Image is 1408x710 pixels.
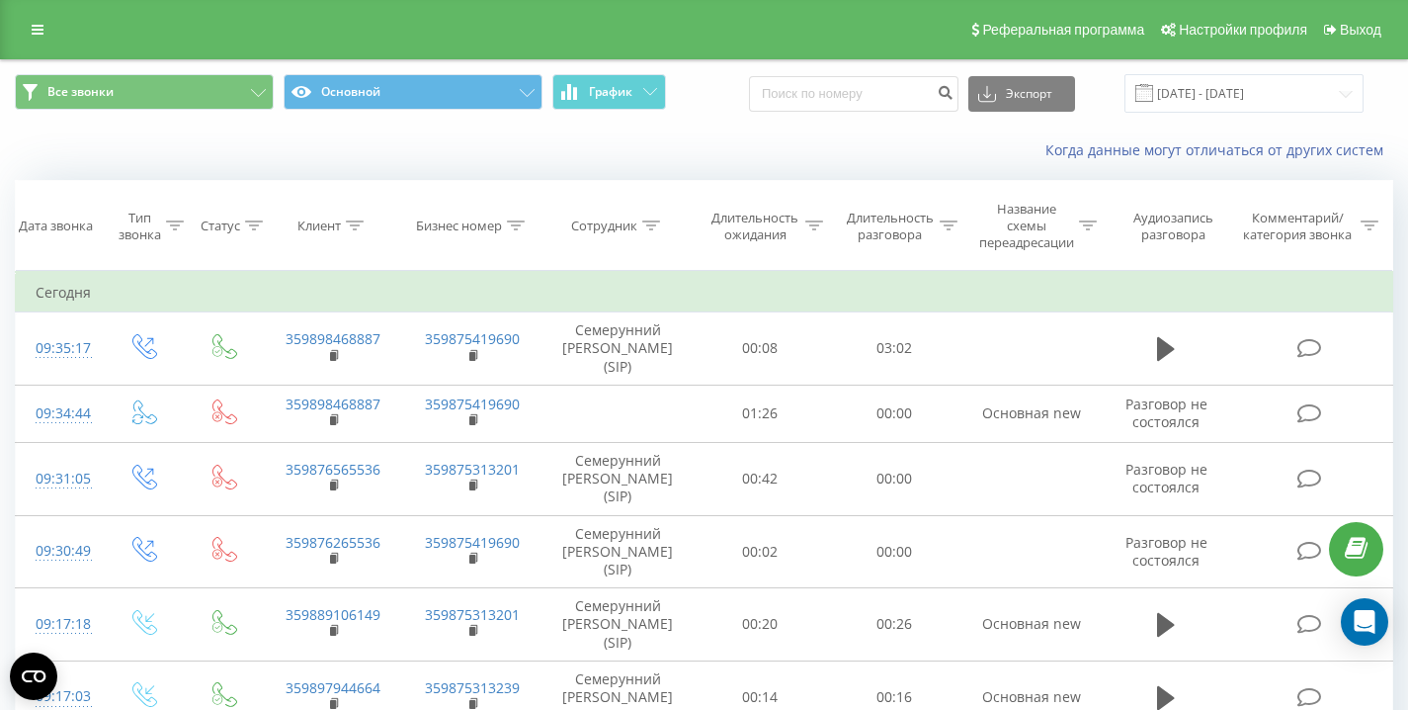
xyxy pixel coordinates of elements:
[10,653,57,700] button: Open CMP widget
[425,533,520,552] a: 359875419690
[201,218,240,234] div: Статус
[710,210,799,243] div: Длительность ожидания
[693,312,827,386] td: 00:08
[961,385,1102,442] td: Основная new
[286,395,380,413] a: 359898468887
[1125,395,1207,431] span: Разговор не состоялся
[571,218,637,234] div: Сотрудник
[1179,22,1307,38] span: Настройки профиля
[119,210,161,243] div: Тип звонка
[552,74,666,110] button: График
[542,515,693,588] td: Семерунний [PERSON_NAME] (SIP)
[416,218,502,234] div: Бизнес номер
[1340,22,1381,38] span: Выход
[19,218,93,234] div: Дата звонка
[425,329,520,348] a: 359875419690
[542,588,693,662] td: Семерунний [PERSON_NAME] (SIP)
[827,385,961,442] td: 00:00
[961,588,1102,662] td: Основная new
[36,395,82,433] div: 09:34:44
[425,460,520,479] a: 359875313201
[47,84,114,100] span: Все звонки
[16,273,1393,312] td: Сегодня
[693,385,827,442] td: 01:26
[979,201,1074,251] div: Название схемы переадресации
[286,533,380,552] a: 359876265536
[542,443,693,516] td: Семерунний [PERSON_NAME] (SIP)
[827,443,961,516] td: 00:00
[425,395,520,413] a: 359875419690
[425,605,520,624] a: 359875313201
[286,678,380,697] a: 359897944664
[827,312,961,386] td: 03:02
[1119,210,1226,243] div: Аудиозапись разговора
[15,74,274,110] button: Все звонки
[36,532,82,571] div: 09:30:49
[982,22,1144,38] span: Реферальная программа
[1240,210,1356,243] div: Комментарий/категория звонка
[1125,460,1207,496] span: Разговор не состоялся
[297,218,341,234] div: Клиент
[286,460,380,479] a: 359876565536
[968,76,1075,112] button: Экспорт
[284,74,542,110] button: Основной
[827,588,961,662] td: 00:26
[1125,533,1207,570] span: Разговор не состоялся
[286,605,380,624] a: 359889106149
[36,460,82,498] div: 09:31:05
[827,515,961,588] td: 00:00
[542,312,693,386] td: Семерунний [PERSON_NAME] (SIP)
[286,329,380,348] a: 359898468887
[693,588,827,662] td: 00:20
[846,210,935,243] div: Длительность разговора
[693,515,827,588] td: 00:02
[36,605,82,644] div: 09:17:18
[693,443,827,516] td: 00:42
[589,85,632,99] span: График
[36,329,82,368] div: 09:35:17
[1045,140,1393,159] a: Когда данные могут отличаться от других систем
[749,76,958,112] input: Поиск по номеру
[425,678,520,697] a: 359875313239
[1341,598,1388,646] div: Open Intercom Messenger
